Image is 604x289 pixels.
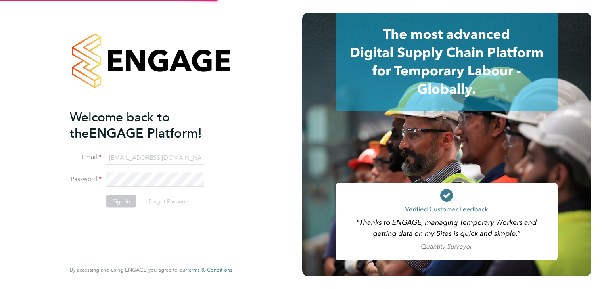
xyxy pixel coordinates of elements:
a: Terms & Conditions [187,267,232,273]
button: Forgot Password [142,195,197,208]
label: Email [70,153,102,161]
h2: ENGAGE Platform! [70,109,224,141]
span: By accessing and using ENGAGE you agree to our [70,266,232,273]
input: Enter your work email... [106,151,204,165]
span: Welcome back to the [70,109,170,141]
span: Terms & Conditions [187,266,232,273]
label: Password [70,175,102,184]
button: Sign In [106,195,136,208]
